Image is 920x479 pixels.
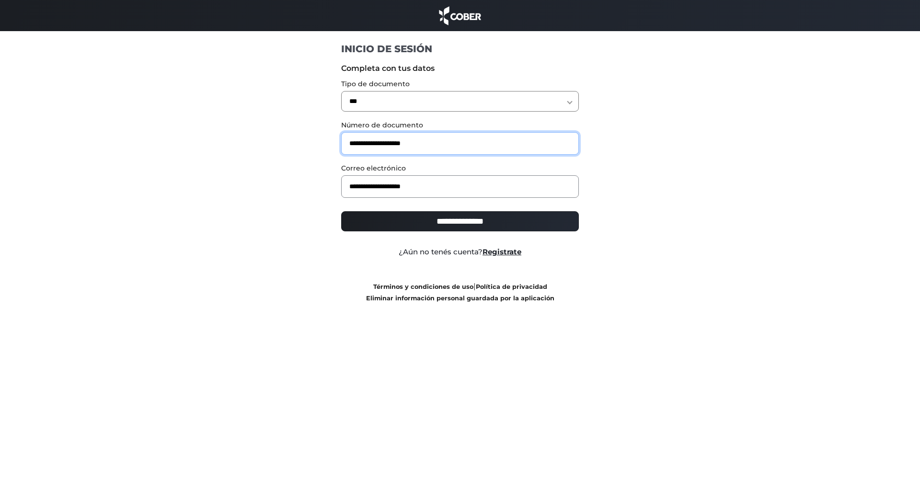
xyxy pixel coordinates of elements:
img: cober_marca.png [437,5,483,26]
h1: INICIO DE SESIÓN [341,43,579,55]
div: | [334,281,586,304]
div: ¿Aún no tenés cuenta? [334,247,586,258]
label: Tipo de documento [341,79,579,89]
label: Completa con tus datos [341,63,579,74]
a: Términos y condiciones de uso [373,283,473,290]
a: Política de privacidad [476,283,547,290]
label: Número de documento [341,120,579,130]
a: Eliminar información personal guardada por la aplicación [366,295,554,302]
a: Registrate [483,247,521,256]
label: Correo electrónico [341,163,579,173]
